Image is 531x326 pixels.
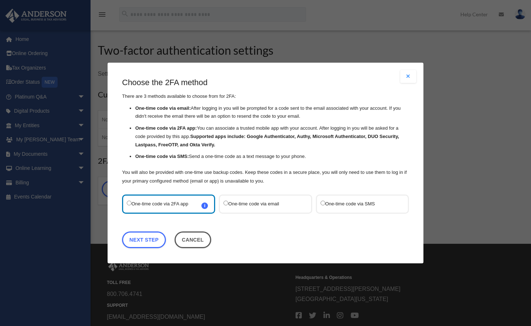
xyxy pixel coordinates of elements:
a: Next Step [122,231,166,248]
li: Send a one-time code as a text message to your phone. [135,153,409,161]
input: One-time code via SMS [321,201,325,205]
h3: Choose the 2FA method [122,77,409,88]
p: You will also be provided with one-time use backup codes. Keep these codes in a secure place, you... [122,168,409,185]
div: There are 3 methods available to choose from for 2FA: [122,77,409,185]
li: You can associate a trusted mobile app with your account. After logging in you will be asked for ... [135,124,409,149]
input: One-time code via email [223,201,228,205]
label: One-time code via SMS [321,199,397,209]
strong: One-time code via email: [135,105,191,111]
li: After logging in you will be prompted for a code sent to the email associated with your account. ... [135,104,409,121]
label: One-time code via email [223,199,300,209]
label: One-time code via 2FA app [127,199,203,209]
strong: One-time code via SMS: [135,154,189,159]
strong: One-time code via 2FA app: [135,125,197,131]
button: Close modal [400,70,416,83]
input: One-time code via 2FA appi [127,201,131,205]
button: Close this dialog window [175,231,211,248]
strong: Supported apps include: Google Authenticator, Authy, Microsoft Authenticator, DUO Security, Lastp... [135,134,399,147]
span: i [201,202,208,209]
